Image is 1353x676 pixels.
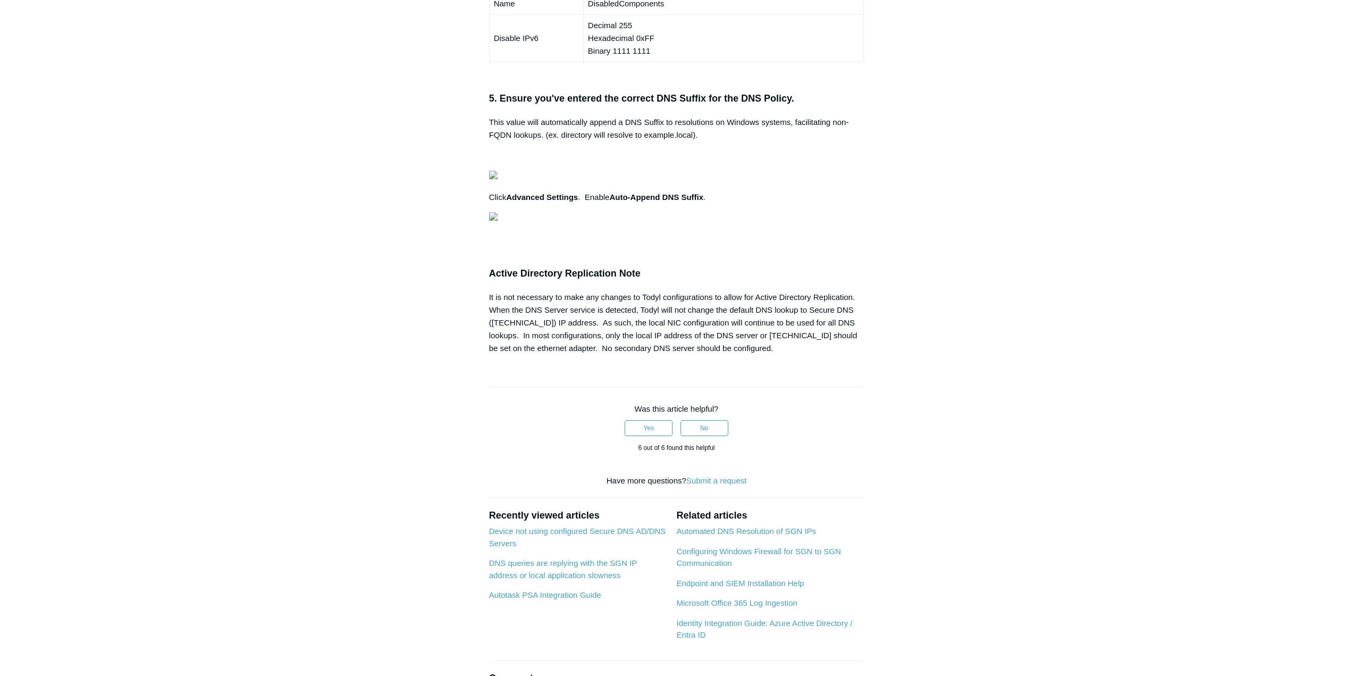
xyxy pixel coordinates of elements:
[489,266,864,281] h3: Active Directory Replication Note
[489,116,864,141] p: This value will automatically append a DNS Suffix to resolutions on Windows systems, facilitating...
[625,420,673,436] button: This article was helpful
[506,193,578,202] strong: Advanced Settings
[489,558,637,580] a: DNS queries are replying with the SGN IP address or local application slowness
[609,193,703,202] strong: Auto-Append DNS Suffix
[686,476,746,485] a: Submit a request
[489,527,666,548] a: Device not using configured Secure DNS AD/DNS Servers
[676,508,864,523] h2: Related articles
[680,420,728,436] button: This article was not helpful
[489,291,864,355] div: It is not necessary to make any changes to Todyl configurations to allow for Active Directory Rep...
[489,15,583,62] td: Disable IPv6
[489,171,498,179] img: 27414207119379
[676,527,816,536] a: Automated DNS Resolution of SGN IPs
[635,404,719,413] span: Was this article helpful?
[489,212,498,221] img: 27414169404179
[489,475,864,487] div: Have more questions?
[489,590,601,599] a: Autotask PSA Integration Guide
[583,15,863,62] td: Decimal 255 Hexadecimal 0xFF Binary 1111 1111
[489,191,864,204] p: Click . Enable .
[676,598,797,607] a: Microsoft Office 365 Log Ingestion
[676,619,852,640] a: Identity Integration Guide: Azure Active Directory / Entra ID
[676,579,804,588] a: Endpoint and SIEM Installation Help
[489,91,864,106] h3: 5. Ensure you've entered the correct DNS Suffix for the DNS Policy.
[638,444,715,452] span: 6 out of 6 found this helpful
[676,547,841,568] a: Configuring Windows Firewall for SGN to SGN Communication
[489,508,666,523] h2: Recently viewed articles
